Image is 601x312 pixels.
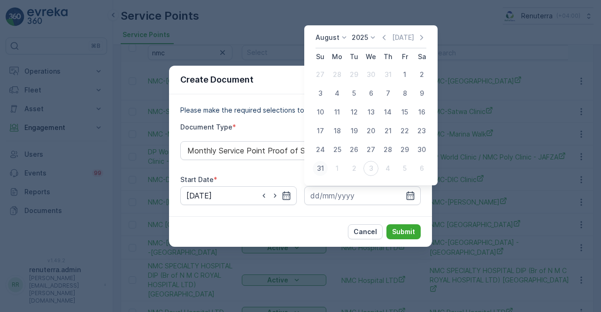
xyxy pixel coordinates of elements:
[397,123,412,138] div: 22
[347,142,362,157] div: 26
[348,224,383,239] button: Cancel
[380,105,395,120] div: 14
[397,161,412,176] div: 5
[330,67,345,82] div: 28
[397,142,412,157] div: 29
[352,33,368,42] p: 2025
[414,123,429,138] div: 23
[414,86,429,101] div: 9
[180,123,232,131] label: Document Type
[414,161,429,176] div: 6
[414,142,429,157] div: 30
[180,106,421,115] p: Please make the required selections to create your document.
[386,224,421,239] button: Submit
[347,67,362,82] div: 29
[330,123,345,138] div: 18
[346,48,362,65] th: Tuesday
[379,48,396,65] th: Thursday
[330,161,345,176] div: 1
[363,142,378,157] div: 27
[330,105,345,120] div: 11
[313,86,328,101] div: 3
[392,33,414,42] p: [DATE]
[347,161,362,176] div: 2
[329,48,346,65] th: Monday
[363,161,378,176] div: 3
[347,123,362,138] div: 19
[313,161,328,176] div: 31
[363,67,378,82] div: 30
[397,105,412,120] div: 15
[316,33,339,42] p: August
[330,142,345,157] div: 25
[413,48,430,65] th: Saturday
[380,67,395,82] div: 31
[304,186,421,205] input: dd/mm/yyyy
[414,67,429,82] div: 2
[397,86,412,101] div: 8
[347,105,362,120] div: 12
[380,86,395,101] div: 7
[380,123,395,138] div: 21
[363,105,378,120] div: 13
[380,142,395,157] div: 28
[330,86,345,101] div: 4
[414,105,429,120] div: 16
[354,227,377,236] p: Cancel
[313,105,328,120] div: 10
[397,67,412,82] div: 1
[180,73,254,86] p: Create Document
[396,48,413,65] th: Friday
[180,175,214,183] label: Start Date
[313,67,328,82] div: 27
[363,123,378,138] div: 20
[363,86,378,101] div: 6
[180,186,297,205] input: dd/mm/yyyy
[313,123,328,138] div: 17
[362,48,379,65] th: Wednesday
[392,227,415,236] p: Submit
[312,48,329,65] th: Sunday
[380,161,395,176] div: 4
[347,86,362,101] div: 5
[313,142,328,157] div: 24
